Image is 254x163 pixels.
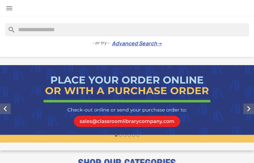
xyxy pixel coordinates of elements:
span: - or try - [92,40,112,46]
i:  [5,4,13,12]
span: → [157,40,162,47]
a: Advanced Search→ [112,40,162,47]
input: Search [5,23,249,36]
i:  [243,103,254,114]
i: search [5,23,13,31]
